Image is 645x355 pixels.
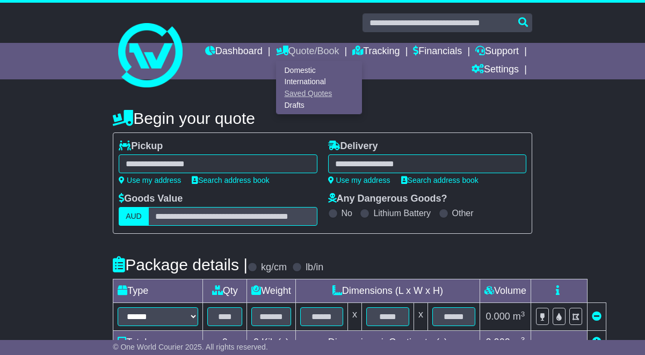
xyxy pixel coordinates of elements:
sup: 3 [521,310,525,318]
a: Search address book [192,176,269,184]
span: 0 [253,337,259,347]
a: Remove this item [592,311,601,322]
td: 0 [203,331,247,354]
a: Support [475,43,519,61]
sup: 3 [521,336,525,344]
div: Quote/Book [276,61,362,114]
span: m [513,337,525,347]
label: Other [452,208,474,218]
a: International [277,76,361,88]
h4: Package details | [113,256,248,273]
td: Type [113,279,203,303]
span: m [513,311,525,322]
label: No [342,208,352,218]
a: Dashboard [205,43,263,61]
a: Saved Quotes [277,88,361,100]
a: Add new item [592,337,601,347]
td: Kilo(s) [247,331,296,354]
td: Dimensions in Centimetre(s) [295,331,480,354]
label: kg/cm [261,262,287,273]
label: Any Dangerous Goods? [328,193,447,205]
a: Drafts [277,99,361,111]
label: Goods Value [119,193,183,205]
span: © One World Courier 2025. All rights reserved. [113,343,268,351]
td: Qty [203,279,247,303]
td: Weight [247,279,296,303]
a: Tracking [352,43,400,61]
label: Lithium Battery [373,208,431,218]
a: Search address book [401,176,479,184]
td: Volume [480,279,531,303]
a: Settings [472,61,519,79]
a: Use my address [328,176,390,184]
td: Dimensions (L x W x H) [295,279,480,303]
a: Use my address [119,176,181,184]
td: Total [113,331,203,354]
a: Domestic [277,64,361,76]
label: AUD [119,207,149,226]
td: x [347,303,361,331]
h4: Begin your quote [113,109,532,127]
label: Pickup [119,140,163,152]
span: 0.000 [486,337,510,347]
a: Quote/Book [276,43,339,61]
span: 0.000 [486,311,510,322]
a: Financials [413,43,462,61]
label: lb/in [306,262,323,273]
td: x [414,303,427,331]
label: Delivery [328,140,378,152]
